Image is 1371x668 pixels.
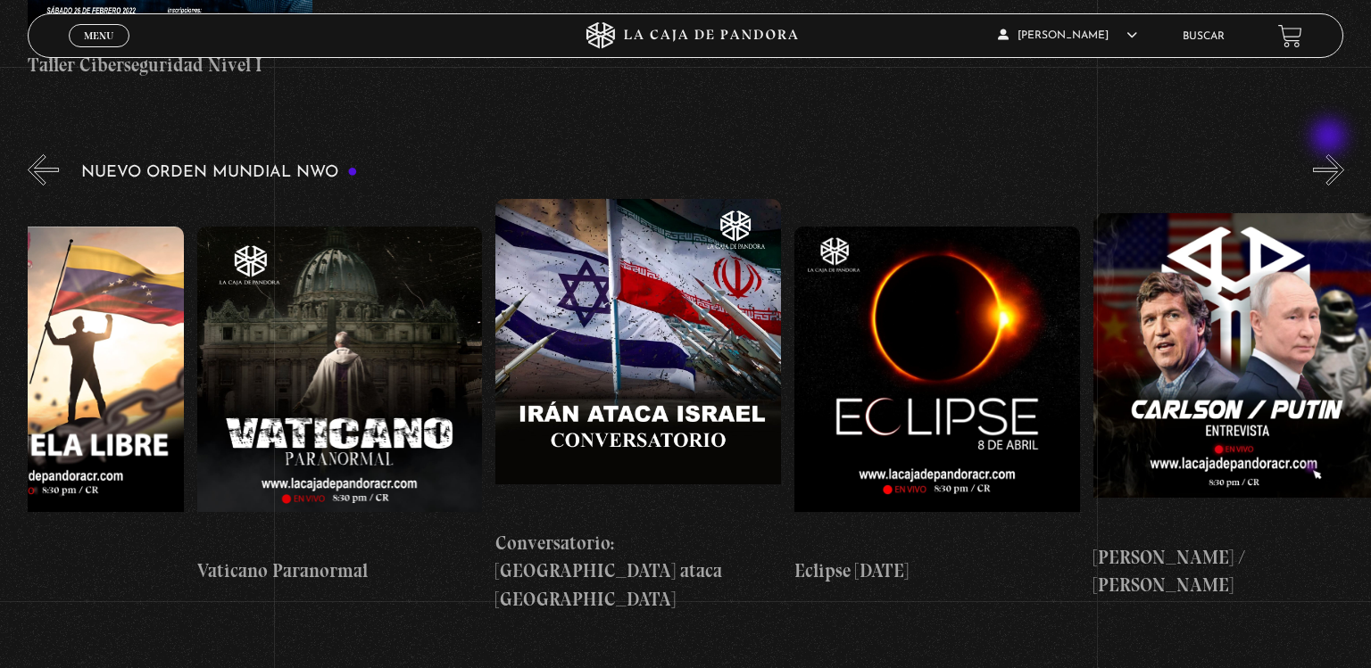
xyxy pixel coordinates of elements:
[28,51,313,79] h4: Taller Ciberseguridad Nivel I
[197,199,483,614] a: Vaticano Paranormal
[794,199,1080,614] a: Eclipse [DATE]
[28,154,59,186] button: Previous
[998,30,1137,41] span: [PERSON_NAME]
[495,199,781,614] a: Conversatorio: [GEOGRAPHIC_DATA] ataca [GEOGRAPHIC_DATA]
[84,30,113,41] span: Menu
[79,45,120,58] span: Cerrar
[1278,23,1302,47] a: View your shopping cart
[1313,154,1344,186] button: Next
[1183,31,1225,42] a: Buscar
[81,164,358,181] h3: Nuevo Orden Mundial NWO
[794,557,1080,585] h4: Eclipse [DATE]
[495,529,781,614] h4: Conversatorio: [GEOGRAPHIC_DATA] ataca [GEOGRAPHIC_DATA]
[197,557,483,585] h4: Vaticano Paranormal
